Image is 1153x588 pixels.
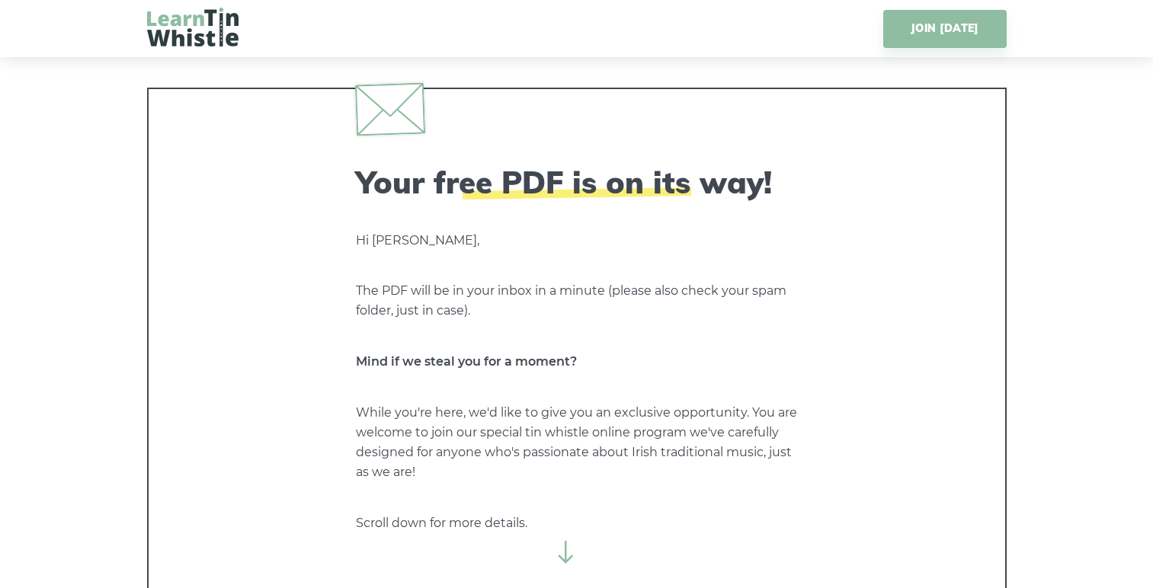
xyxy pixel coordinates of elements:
h2: Your free PDF is on its way! [356,164,798,200]
a: JOIN [DATE] [883,10,1006,48]
p: The PDF will be in your inbox in a minute (please also check your spam folder, just in case). [356,281,798,321]
img: envelope.svg [354,82,424,136]
p: Scroll down for more details. [356,513,798,533]
p: While you're here, we'd like to give you an exclusive opportunity. You are welcome to join our sp... [356,403,798,482]
img: LearnTinWhistle.com [147,8,239,46]
p: Hi [PERSON_NAME], [356,231,798,251]
strong: Mind if we steal you for a moment? [356,354,577,369]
